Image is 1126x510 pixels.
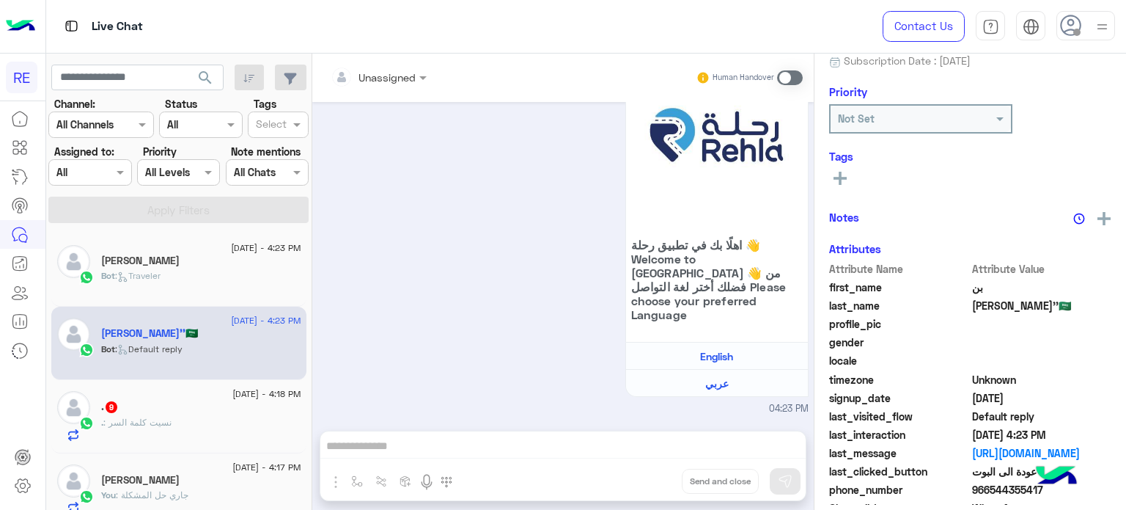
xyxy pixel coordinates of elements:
span: Unknown [972,372,1112,387]
span: عودة الى البوت [972,464,1112,479]
span: [DATE] - 4:18 PM [232,387,301,401]
span: 966544355417 [972,482,1112,498]
h5: بن النوه بن حمران’’🇸🇦 [101,327,198,340]
span: [DATE] - 4:23 PM [231,241,301,255]
label: Assigned to: [54,144,114,159]
span: last_name [829,298,969,313]
img: add [1097,212,1111,225]
img: defaultAdmin.png [57,245,90,278]
span: بن [972,280,1112,295]
span: 9 [106,401,117,413]
img: 88.jpg [631,51,803,222]
span: Attribute Value [972,261,1112,277]
button: search [188,65,224,96]
div: Select [254,116,287,135]
img: Logo [6,11,35,42]
img: WhatsApp [79,343,94,357]
h6: Priority [829,85,867,98]
span: English [700,350,733,363]
span: first_name [829,280,969,295]
a: tab [976,11,1005,42]
span: النوه بن حمران’’🇸🇦 [972,298,1112,313]
label: Priority [143,144,177,159]
img: tab [1023,18,1039,35]
span: Bot [101,343,115,354]
span: Bot [101,270,115,281]
img: WhatsApp [79,416,94,431]
img: WhatsApp [79,270,94,285]
img: tab [982,18,999,35]
img: hulul-logo.png [1031,451,1082,503]
h6: Attributes [829,242,881,255]
span: profile_pic [829,316,969,332]
span: You [101,489,116,500]
img: WhatsApp [79,489,94,504]
h5: . [101,401,119,413]
img: defaultAdmin.png [57,465,90,498]
small: Human Handover [713,72,774,84]
span: locale [829,353,969,368]
img: profile [1093,18,1111,36]
span: 04:23 PM [769,402,809,416]
span: last_visited_flow [829,409,969,424]
img: defaultAdmin.png [57,318,90,351]
span: : Traveler [115,270,161,281]
h5: Mohamad Sukkar [101,255,180,267]
img: notes [1073,213,1085,225]
span: 2025-08-10T13:17:58.049Z [972,390,1112,406]
span: [DATE] - 4:23 PM [231,314,301,327]
label: Tags [254,96,276,112]
label: Status [165,96,197,112]
span: [DATE] - 4:17 PM [232,461,301,474]
div: RE [6,62,37,93]
span: اهلًا بك في تطبيق رحلة 👋 Welcome to [GEOGRAPHIC_DATA] 👋 من فضلك أختر لغة التواصل Please choose yo... [631,238,803,321]
img: tab [62,17,81,35]
span: Attribute Name [829,261,969,277]
h6: Tags [829,150,1111,163]
span: null [972,335,1112,350]
span: نسيت كلمة السر [103,417,172,428]
span: search [196,69,214,87]
label: Channel: [54,96,95,112]
span: جاري حل المشكلة [116,489,188,500]
span: phone_number [829,482,969,498]
span: last_interaction [829,427,969,442]
span: عربي [705,377,729,390]
span: : Default reply [115,343,183,354]
h6: Notes [829,211,859,224]
span: signup_date [829,390,969,406]
span: null [972,353,1112,368]
span: last_clicked_button [829,464,969,479]
span: . [101,417,103,428]
a: [URL][DOMAIN_NAME] [972,445,1112,461]
button: Send and close [682,469,759,494]
a: Contact Us [883,11,965,42]
button: Apply Filters [48,197,309,223]
img: defaultAdmin.png [57,391,90,424]
span: Subscription Date : [DATE] [844,53,971,68]
span: timezone [829,372,969,387]
h5: ابو عمر [101,474,180,487]
span: gender [829,335,969,350]
label: Note mentions [231,144,301,159]
p: Live Chat [92,17,143,37]
span: last_message [829,445,969,461]
span: Default reply [972,409,1112,424]
span: 2025-08-10T13:23:07.519Z [972,427,1112,442]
